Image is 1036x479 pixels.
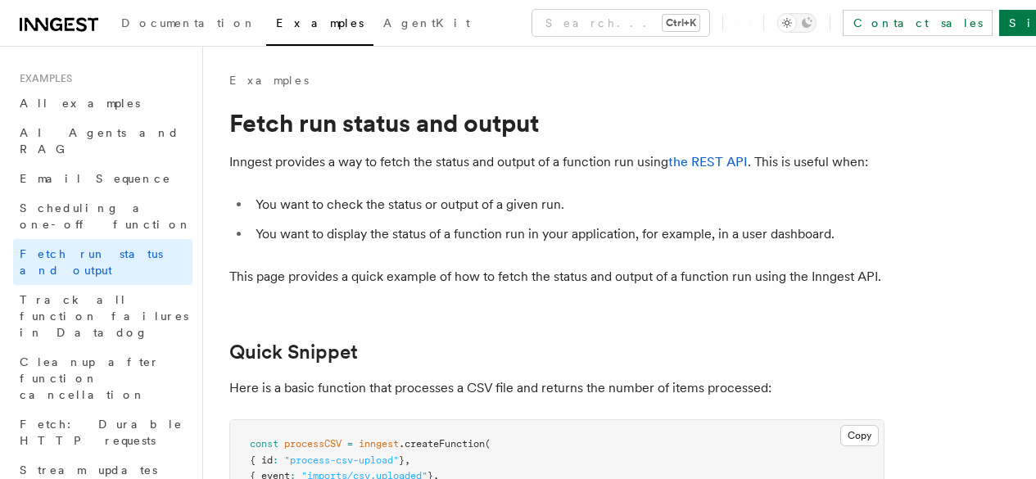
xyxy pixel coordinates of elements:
[284,438,342,450] span: processCSV
[399,454,405,466] span: }
[266,5,373,46] a: Examples
[532,10,709,36] button: Search...Ctrl+K
[273,454,278,466] span: :
[405,454,410,466] span: ,
[229,108,884,138] h1: Fetch run status and output
[250,438,278,450] span: const
[13,239,192,285] a: Fetch run status and output
[668,154,748,169] a: the REST API
[20,418,183,447] span: Fetch: Durable HTTP requests
[251,223,884,246] li: You want to display the status of a function run in your application, for example, in a user dash...
[20,126,179,156] span: AI Agents and RAG
[229,265,884,288] p: This page provides a quick example of how to fetch the status and output of a function run using ...
[359,438,399,450] span: inngest
[777,13,817,33] button: Toggle dark mode
[20,201,192,231] span: Scheduling a one-off function
[13,118,192,164] a: AI Agents and RAG
[20,172,171,185] span: Email Sequence
[20,355,160,401] span: Cleanup after function cancellation
[383,16,470,29] span: AgentKit
[20,293,188,339] span: Track all function failures in Datadog
[121,16,256,29] span: Documentation
[840,425,879,446] button: Copy
[13,347,192,409] a: Cleanup after function cancellation
[13,193,192,239] a: Scheduling a one-off function
[251,193,884,216] li: You want to check the status or output of a given run.
[347,438,353,450] span: =
[229,377,884,400] p: Here is a basic function that processes a CSV file and returns the number of items processed:
[399,438,485,450] span: .createFunction
[284,454,399,466] span: "process-csv-upload"
[229,151,884,174] p: Inngest provides a way to fetch the status and output of a function run using . This is useful when:
[485,438,491,450] span: (
[13,88,192,118] a: All examples
[843,10,993,36] a: Contact sales
[13,409,192,455] a: Fetch: Durable HTTP requests
[373,5,480,44] a: AgentKit
[229,72,309,88] a: Examples
[229,341,358,364] a: Quick Snippet
[111,5,266,44] a: Documentation
[13,72,72,85] span: Examples
[663,15,699,31] kbd: Ctrl+K
[20,97,140,110] span: All examples
[13,285,192,347] a: Track all function failures in Datadog
[276,16,364,29] span: Examples
[13,164,192,193] a: Email Sequence
[20,247,163,277] span: Fetch run status and output
[250,454,273,466] span: { id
